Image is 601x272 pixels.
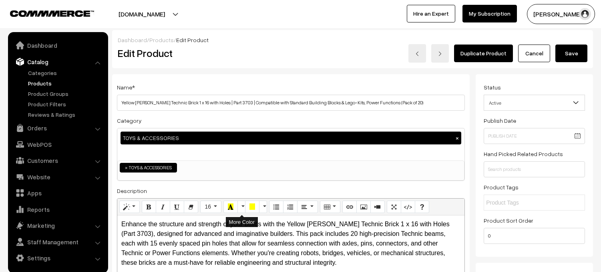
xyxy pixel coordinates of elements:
a: My Subscription [462,5,517,22]
span: Active [484,95,585,111]
button: × [454,134,461,142]
a: Products [26,79,105,87]
a: Product Filters [26,100,105,108]
label: Description [117,187,147,195]
input: Search products [484,161,585,177]
button: Video [370,201,385,213]
button: Table [320,201,340,213]
a: Settings [10,251,105,265]
a: Reviews & Ratings [26,110,105,119]
a: Categories [26,69,105,77]
a: Product Groups [26,89,105,98]
div: More Color [226,217,258,227]
button: [PERSON_NAME] [527,4,595,24]
span: Edit Product [176,37,209,43]
label: Product Tags [484,183,519,191]
a: Reports [10,202,105,217]
span: × [125,164,128,171]
button: Font Size [200,201,221,213]
a: Website [10,170,105,184]
label: Publish Date [484,116,516,125]
button: Bold (⌘+B) [142,201,156,213]
input: Product Tags [486,199,556,207]
a: Dashboard [118,37,147,43]
img: right-arrow.png [438,51,442,56]
button: Background Color [245,201,259,213]
button: Recent Color [223,201,238,213]
img: user [579,8,591,20]
p: Enhance the structure and strength of your builds with the Yellow [PERSON_NAME] Technic Brick 1 x... [121,219,460,268]
button: Code View [401,201,415,213]
button: Picture [356,201,371,213]
label: Hand Picked Related Products [484,150,563,158]
a: Catalog [10,55,105,69]
img: left-arrow.png [415,51,420,56]
span: Active [484,96,585,110]
a: WebPOS [10,137,105,152]
button: [DOMAIN_NAME] [90,4,193,24]
button: More Color [259,201,267,213]
label: Status [484,83,501,91]
div: TOYS & ACCESSORIES [121,132,461,144]
span: 16 [205,203,211,210]
button: Paragraph [297,201,318,213]
button: Save [555,45,587,62]
a: Staff Management [10,235,105,249]
label: Product Sort Order [484,216,533,225]
li: TOYS & ACCESSORIES [120,163,177,173]
button: Style [119,201,140,213]
a: Orders [10,121,105,135]
button: Help [415,201,429,213]
a: Marketing [10,218,105,233]
a: Customers [10,153,105,168]
a: Apps [10,186,105,200]
div: / / [118,36,587,44]
h2: Edit Product [118,47,306,59]
button: Underline (⌘+U) [170,201,184,213]
label: Category [117,116,142,125]
a: Products [149,37,174,43]
button: Unordered list (⌘+⇧+NUM7) [269,201,283,213]
img: COMMMERCE [10,10,94,16]
input: Enter Number [484,228,585,244]
a: Hire an Expert [407,5,455,22]
button: Remove Font Style (⌘+\) [184,201,198,213]
a: Dashboard [10,38,105,53]
label: Name [117,83,135,91]
button: Ordered list (⌘+⇧+NUM8) [283,201,297,213]
input: Publish Date [484,128,585,144]
a: Cancel [518,45,550,62]
a: Duplicate Product [454,45,513,62]
button: Italic (⌘+I) [156,201,170,213]
button: Full Screen [387,201,401,213]
button: Link (⌘+K) [342,201,357,213]
button: More Color [237,201,245,213]
input: Name [117,95,465,111]
a: COMMMERCE [10,8,80,18]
